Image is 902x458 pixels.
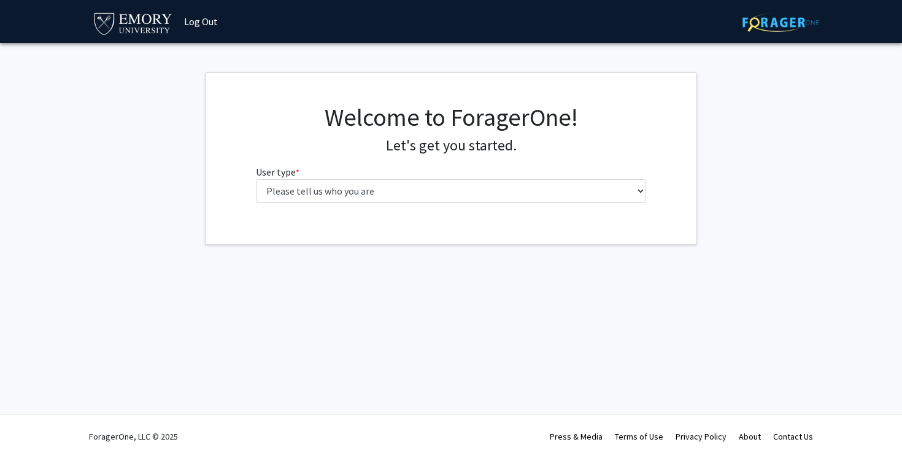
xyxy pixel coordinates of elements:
[256,137,647,155] h4: Let's get you started.
[256,165,299,179] label: User type
[773,431,813,442] a: Contact Us
[89,415,178,458] div: ForagerOne, LLC © 2025
[256,103,647,132] h1: Welcome to ForagerOne!
[92,9,174,37] img: Emory University Logo
[615,431,663,442] a: Terms of Use
[9,403,52,449] iframe: Chat
[550,431,603,442] a: Press & Media
[739,431,761,442] a: About
[742,13,819,32] img: ForagerOne Logo
[676,431,727,442] a: Privacy Policy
